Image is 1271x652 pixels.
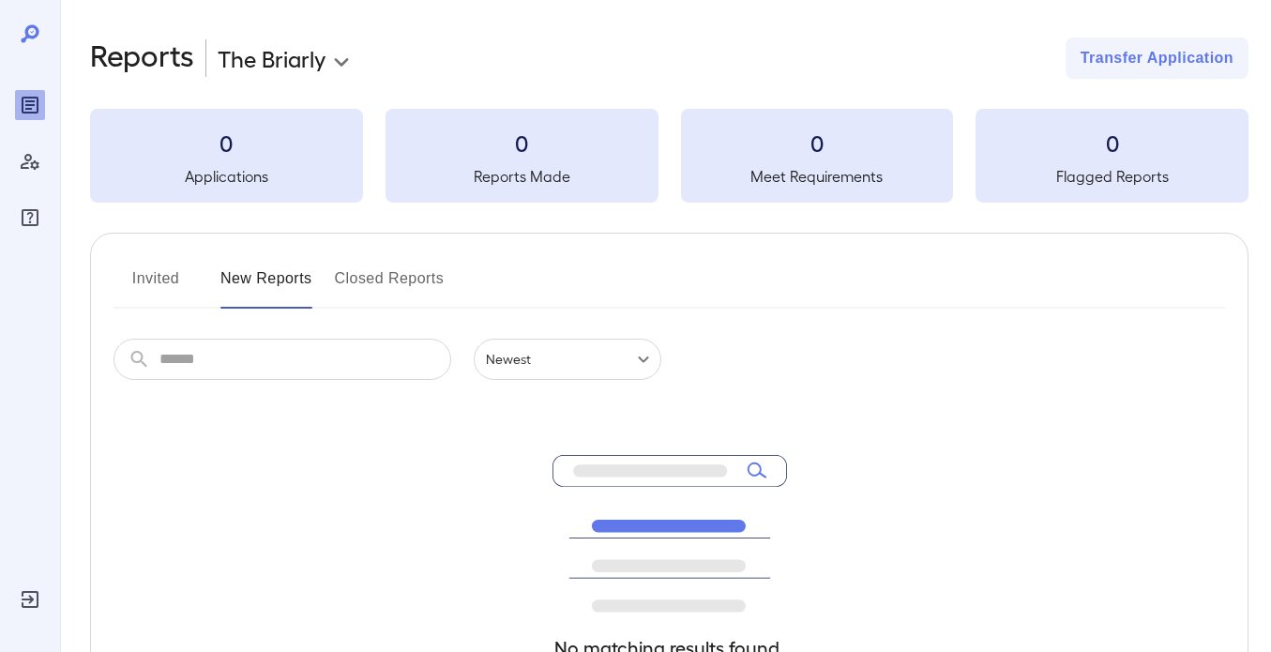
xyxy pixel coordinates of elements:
div: Reports [15,90,45,120]
div: Manage Users [15,146,45,176]
h2: Reports [90,38,194,79]
div: FAQ [15,203,45,233]
div: Log Out [15,584,45,614]
div: Newest [474,339,661,380]
button: Closed Reports [335,264,445,309]
button: New Reports [220,264,312,309]
h3: 0 [976,128,1248,158]
h3: 0 [681,128,954,158]
h5: Meet Requirements [681,165,954,188]
button: Transfer Application [1066,38,1248,79]
button: Invited [113,264,198,309]
h3: 0 [386,128,658,158]
summary: 0Applications0Reports Made0Meet Requirements0Flagged Reports [90,109,1248,203]
h3: 0 [90,128,363,158]
h5: Applications [90,165,363,188]
p: The Briarly [218,43,325,73]
h5: Flagged Reports [976,165,1248,188]
h5: Reports Made [386,165,658,188]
